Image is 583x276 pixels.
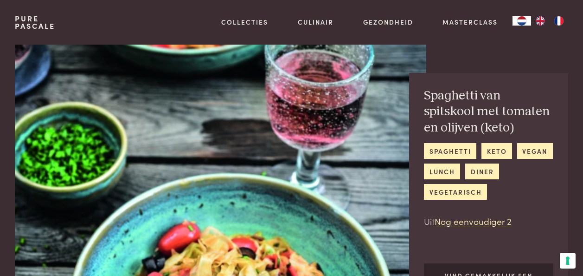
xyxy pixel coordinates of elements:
[531,16,550,26] a: EN
[531,16,568,26] ul: Language list
[560,253,576,269] button: Uw voorkeuren voor toestemming voor trackingtechnologieën
[481,143,512,158] a: keto
[517,143,553,158] a: vegan
[424,215,553,228] p: Uit
[550,16,568,26] a: FR
[513,16,531,26] div: Language
[15,15,55,30] a: PurePascale
[465,164,499,179] a: diner
[424,184,487,199] a: vegetarisch
[424,143,476,158] a: spaghetti
[442,17,498,27] a: Masterclass
[435,215,512,227] a: Nog eenvoudiger 2
[424,164,460,179] a: lunch
[513,16,568,26] aside: Language selected: Nederlands
[513,16,531,26] a: NL
[363,17,413,27] a: Gezondheid
[221,17,268,27] a: Collecties
[424,88,553,136] h2: Spaghetti van spitskool met tomaten en olijven (keto)
[298,17,333,27] a: Culinair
